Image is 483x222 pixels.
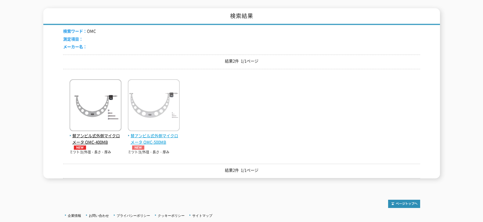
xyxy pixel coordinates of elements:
span: メーカー名： [63,44,87,49]
li: OMC [63,28,96,34]
span: 検索ワード： [63,28,87,34]
a: プライバシーポリシー [117,214,150,217]
img: OMC-400MB [70,79,121,133]
img: OMC-500MB [128,79,180,133]
img: トップページへ [388,200,420,208]
p: ミツトヨ/外径・長さ・厚み [70,150,121,155]
p: 結果2件 1/1ページ [63,167,420,174]
a: 替アンビル式外側マイクロメータ OMC-500MBNEW [128,126,180,149]
p: 結果2件 1/1ページ [63,58,420,64]
span: 測定項目： [63,36,83,42]
span: 替アンビル式外側マイクロメータ OMC-500MB [128,133,180,150]
span: 替アンビル式外側マイクロメータ OMC-400MB [70,133,121,150]
p: ミツトヨ/外径・長さ・厚み [128,150,180,155]
h1: 検索結果 [43,8,440,25]
a: 替アンビル式外側マイクロメータ OMC-400MBNEW [70,126,121,149]
a: クッキーポリシー [158,214,185,217]
a: 企業情報 [68,214,81,217]
a: サイトマップ [192,214,212,217]
img: NEW [131,145,146,150]
a: お問い合わせ [89,214,109,217]
img: NEW [72,145,88,150]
